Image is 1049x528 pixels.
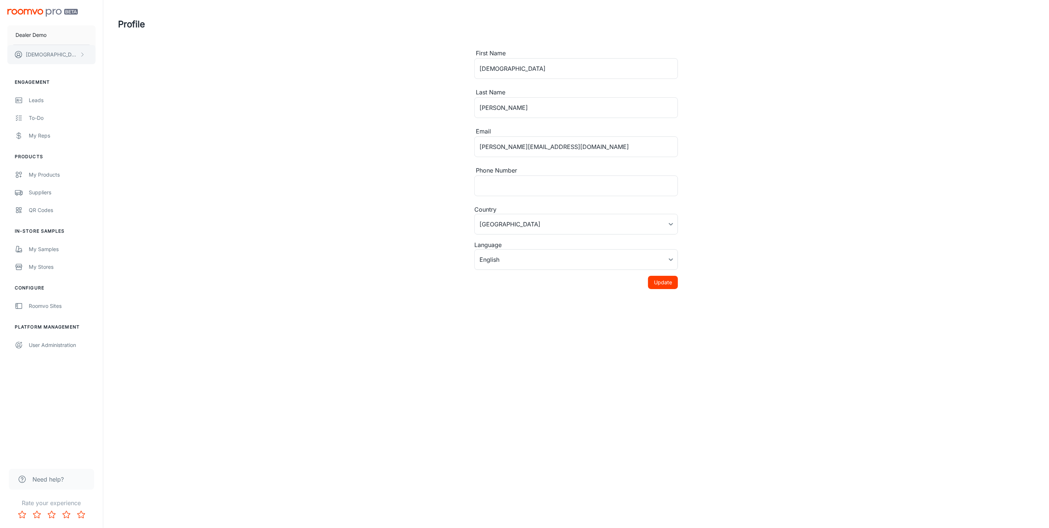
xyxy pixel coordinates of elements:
button: Dealer Demo [7,25,96,45]
div: First Name [474,49,678,58]
div: My Samples [29,245,96,253]
div: Leads [29,96,96,104]
div: Last Name [474,88,678,97]
div: Country [474,205,678,214]
div: My Stores [29,263,96,271]
div: Suppliers [29,188,96,197]
div: Language [474,240,678,249]
div: My Products [29,171,96,179]
img: Roomvo PRO Beta [7,9,78,17]
div: My Reps [29,132,96,140]
button: [DEMOGRAPHIC_DATA] [PERSON_NAME] [7,45,96,64]
button: Update [648,276,678,289]
div: Phone Number [474,166,678,176]
div: To-do [29,114,96,122]
div: Email [474,127,678,136]
div: English [474,249,678,270]
div: QR Codes [29,206,96,214]
p: [DEMOGRAPHIC_DATA] [PERSON_NAME] [26,51,78,59]
p: Dealer Demo [15,31,46,39]
h1: Profile [118,18,145,31]
div: [GEOGRAPHIC_DATA] [474,214,678,235]
div: Roomvo Sites [29,302,96,310]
